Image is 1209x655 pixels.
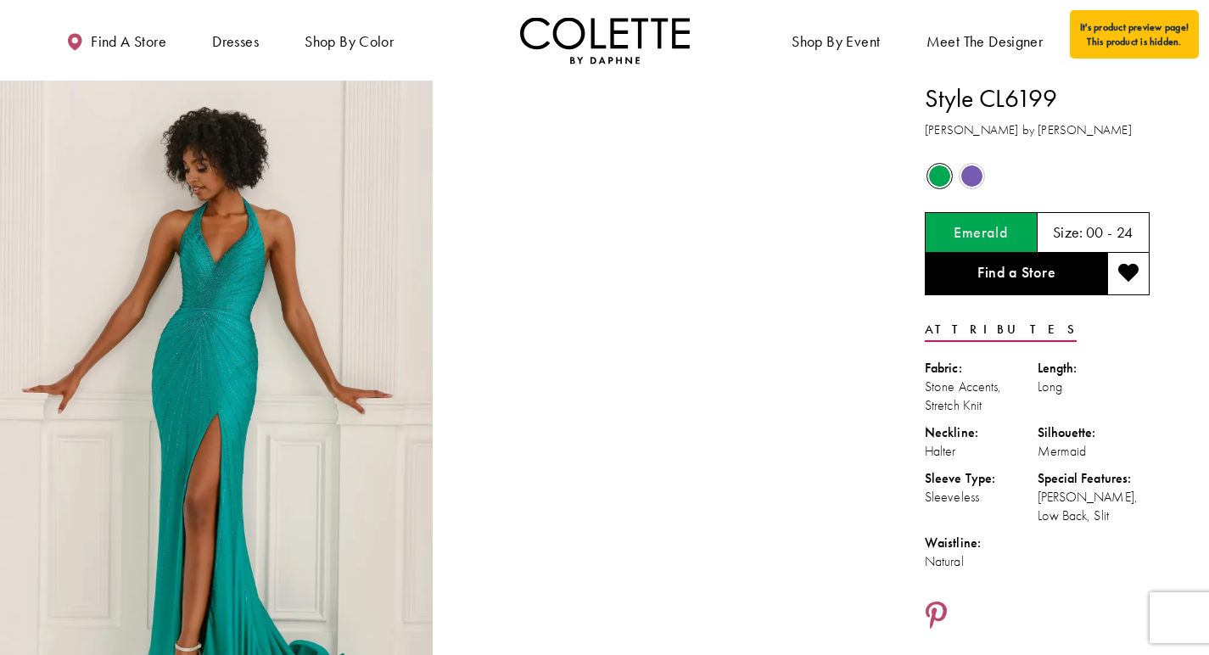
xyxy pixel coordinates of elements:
[1038,359,1150,378] div: Length:
[925,534,1038,552] div: Waistline:
[925,552,1038,571] div: Natural
[925,120,1150,140] h3: [PERSON_NAME] by [PERSON_NAME]
[1086,224,1133,241] h5: 00 - 24
[925,160,1150,192] div: Product color controls state depends on size chosen
[925,359,1038,378] div: Fabric:
[925,488,1038,507] div: Sleeveless
[925,253,1107,295] a: Find a Store
[957,161,987,191] div: Violet
[954,224,1008,241] h5: Chosen color
[925,81,1150,116] h1: Style CL6199
[1070,10,1199,59] div: It's product preview page! This product is hidden.
[1107,253,1150,295] button: Add to wishlist
[1038,378,1150,396] div: Long
[925,317,1077,342] a: Attributes
[925,601,948,633] a: Share using Pinterest - Opens in new tab
[925,442,1038,461] div: Halter
[925,161,954,191] div: Emerald
[1038,423,1150,442] div: Silhouette:
[925,378,1038,415] div: Stone Accents, Stretch Knit
[1038,488,1150,525] div: [PERSON_NAME], Low Back, Slit
[441,81,874,297] video: Style CL6199 Colette by Daphne #1 autoplay loop mute video
[1038,469,1150,488] div: Special Features:
[925,469,1038,488] div: Sleeve Type:
[1053,222,1083,242] span: Size:
[1038,442,1150,461] div: Mermaid
[925,423,1038,442] div: Neckline:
